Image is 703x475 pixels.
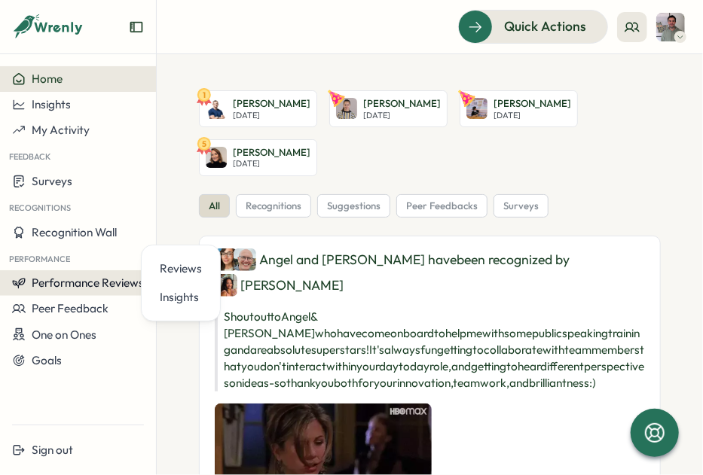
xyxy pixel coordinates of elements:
img: Lauren Sampayo [336,98,357,119]
span: peer feedbacks [406,199,478,213]
a: Insights [154,283,208,312]
img: Leanne Zammit [466,98,488,119]
button: Expand sidebar [129,20,144,35]
span: Insights [32,97,71,111]
img: James Nock [206,98,227,119]
span: Performance Reviews [32,276,144,290]
img: Simon Downes [234,248,256,271]
span: My Activity [32,123,90,137]
span: One on Ones [32,327,96,342]
p: [PERSON_NAME] [363,97,441,111]
a: Reviews [154,254,208,283]
span: Goals [32,353,62,367]
p: Shoutout to Angel & [PERSON_NAME] who have come on board to help me with some public speaking tra... [215,309,645,391]
p: [DATE] [233,111,310,120]
p: [DATE] [233,159,310,169]
span: Peer Feedback [32,301,109,315]
a: Leanne Zammit[PERSON_NAME][DATE] [460,90,578,127]
div: Reviews [160,260,202,277]
span: Surveys [32,174,72,188]
a: 5Hannah Dempster[PERSON_NAME][DATE] [199,139,317,176]
span: Recognition Wall [32,225,117,239]
img: Hannah Dempster [206,147,227,168]
p: [PERSON_NAME] [494,97,571,111]
img: Angel Yebra [215,248,237,271]
span: recognitions [246,199,301,213]
div: [PERSON_NAME] [215,274,344,297]
div: Angel and [PERSON_NAME] have been recognized by [215,248,645,297]
span: suggestions [327,199,381,213]
span: all [209,199,220,213]
img: Federico Valdes [656,13,685,41]
span: Sign out [32,443,73,457]
a: Lauren Sampayo[PERSON_NAME][DATE] [329,90,448,127]
p: [DATE] [363,111,441,120]
img: Viveca Riley [215,274,237,297]
div: Insights [160,289,202,306]
span: surveys [503,199,539,213]
text: 1 [203,90,206,100]
span: Quick Actions [504,17,586,36]
button: Quick Actions [458,10,608,43]
p: [PERSON_NAME] [233,146,310,160]
text: 5 [202,138,206,148]
a: 1James Nock[PERSON_NAME][DATE] [199,90,317,127]
span: Home [32,72,63,86]
p: [PERSON_NAME] [233,97,310,111]
p: [DATE] [494,111,571,120]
